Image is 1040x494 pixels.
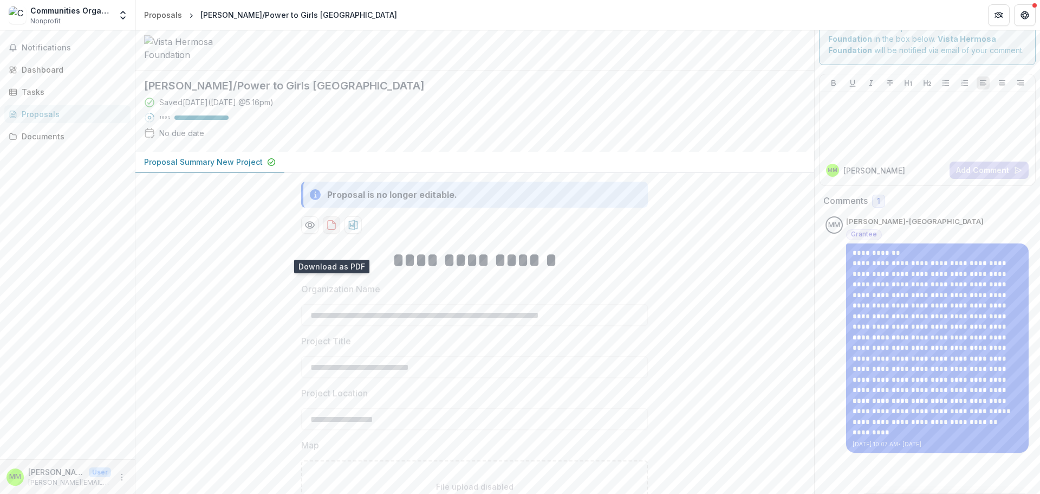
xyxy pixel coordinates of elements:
div: Saved [DATE] ( [DATE] @ 5:16pm ) [159,97,274,108]
p: Project Location [301,387,368,400]
button: Partners [988,4,1010,26]
button: Strike [883,76,896,89]
div: Madeleine Maceno-Avignon [828,222,840,229]
div: Proposal is no longer editable. [327,188,457,201]
p: [PERSON_NAME]-[GEOGRAPHIC_DATA] [28,466,84,478]
p: Project Title [301,335,351,348]
p: 100 % [159,114,170,121]
div: Proposals [144,9,182,21]
div: Dashboard [22,64,122,75]
button: download-proposal [344,216,362,234]
button: Align Left [977,76,990,89]
button: More [115,471,128,484]
div: Madeleine Maceno-Avignon [828,168,837,173]
div: Madeleine Maceno-Avignon [9,473,21,480]
button: Add Comment [950,162,1029,179]
p: [PERSON_NAME][EMAIL_ADDRESS][DOMAIN_NAME] [28,478,111,487]
span: Nonprofit [30,16,61,26]
a: Proposals [4,105,131,123]
button: Preview 984ce958-6558-4362-bc2d-0cf664385627-0.pdf [301,216,318,234]
div: [PERSON_NAME]/Power to Girls [GEOGRAPHIC_DATA] [200,9,397,21]
div: Tasks [22,86,122,98]
a: Proposals [140,7,186,23]
a: Dashboard [4,61,131,79]
button: Align Center [996,76,1009,89]
button: Open entity switcher [115,4,131,26]
button: download-proposal [323,216,340,234]
p: File upload disabled [436,481,513,492]
img: Communities Organizing for Haitian Engagement and Development (COFHED) [9,7,26,24]
button: Underline [846,76,859,89]
span: Grantee [851,230,877,238]
p: Proposal Summary New Project [144,156,263,168]
a: Tasks [4,83,131,101]
p: User [89,467,111,477]
button: Heading 1 [902,76,915,89]
div: Documents [22,131,122,142]
button: Italicize [864,76,877,89]
p: [DATE] 10:07 AM • [DATE] [853,440,1022,448]
p: Map [301,439,319,452]
button: Bold [827,76,840,89]
span: 1 [877,197,880,206]
a: Documents [4,127,131,145]
nav: breadcrumb [140,7,401,23]
button: Align Right [1014,76,1027,89]
button: Get Help [1014,4,1036,26]
div: Proposals [22,108,122,120]
h2: [PERSON_NAME]/Power to Girls [GEOGRAPHIC_DATA] [144,79,788,92]
p: [PERSON_NAME] [843,165,905,176]
h2: Comments [823,196,868,206]
div: Communities Organizing for Haitian Engagement and Development (COFHED) [30,5,111,16]
div: Send comments or questions to in the box below. will be notified via email of your comment. [819,12,1036,65]
p: [PERSON_NAME]-[GEOGRAPHIC_DATA] [846,216,984,227]
button: Ordered List [958,76,971,89]
p: Organization Name [301,283,380,296]
img: Vista Hermosa Foundation [144,35,252,61]
div: No due date [159,127,204,139]
button: Heading 2 [921,76,934,89]
span: Notifications [22,43,126,53]
button: Notifications [4,39,131,56]
button: Bullet List [939,76,952,89]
